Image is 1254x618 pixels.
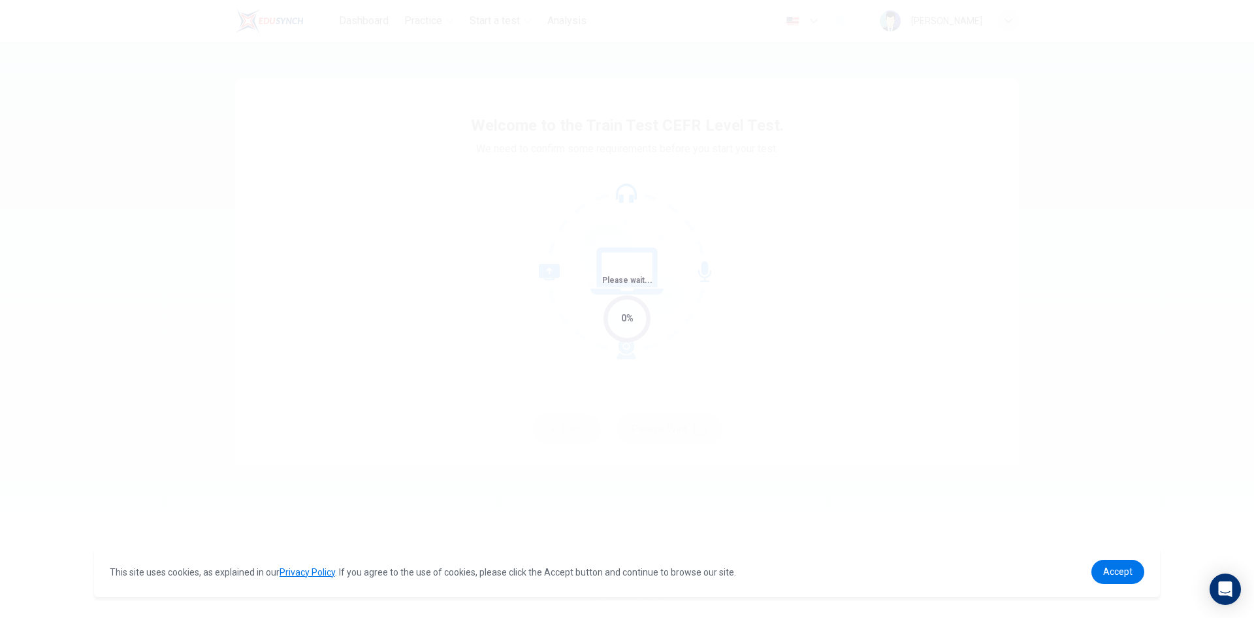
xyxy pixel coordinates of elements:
[280,567,335,577] a: Privacy Policy
[1091,560,1144,584] a: dismiss cookie message
[621,311,634,326] div: 0%
[110,567,736,577] span: This site uses cookies, as explained in our . If you agree to the use of cookies, please click th...
[1103,566,1133,577] span: Accept
[94,547,1160,597] div: cookieconsent
[1210,574,1241,605] div: Open Intercom Messenger
[602,276,652,285] span: Please wait...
